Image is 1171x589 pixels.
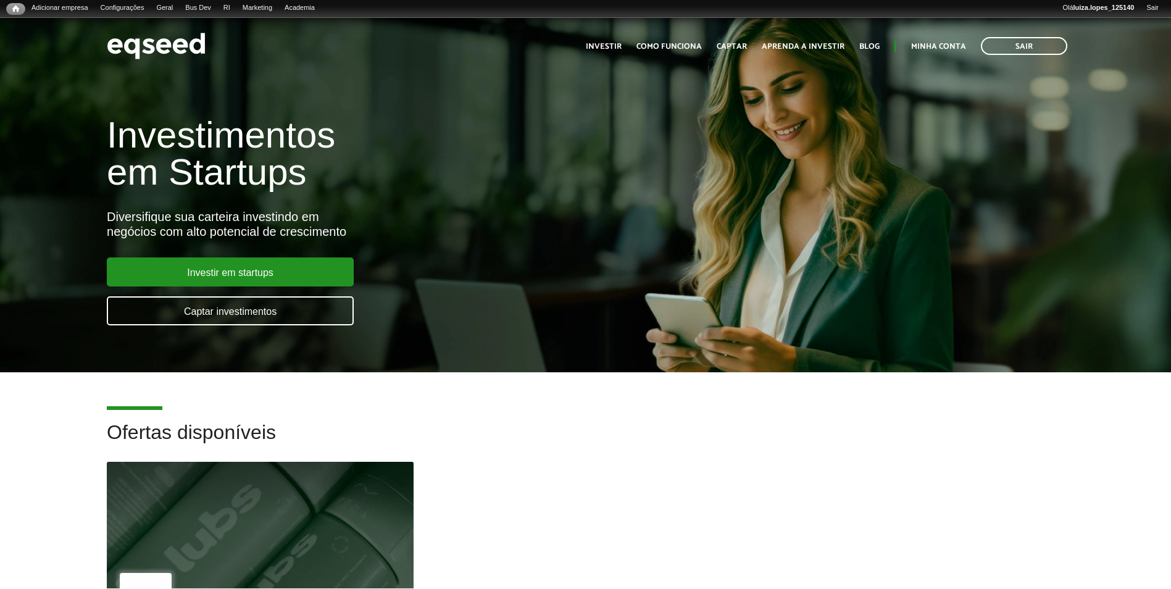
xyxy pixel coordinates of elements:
[107,422,1064,462] h2: Ofertas disponíveis
[981,37,1067,55] a: Sair
[278,3,321,13] a: Academia
[911,43,966,51] a: Minha conta
[107,296,354,325] a: Captar investimentos
[150,3,179,13] a: Geral
[1140,3,1165,13] a: Sair
[94,3,151,13] a: Configurações
[586,43,622,51] a: Investir
[1073,4,1135,11] strong: luiza.lopes_125140
[636,43,702,51] a: Como funciona
[859,43,880,51] a: Blog
[107,257,354,286] a: Investir em startups
[107,117,674,191] h1: Investimentos em Startups
[179,3,217,13] a: Bus Dev
[107,30,206,62] img: EqSeed
[236,3,278,13] a: Marketing
[1056,3,1140,13] a: Oláluiza.lopes_125140
[107,209,674,239] div: Diversifique sua carteira investindo em negócios com alto potencial de crescimento
[762,43,844,51] a: Aprenda a investir
[717,43,747,51] a: Captar
[25,3,94,13] a: Adicionar empresa
[12,4,19,13] span: Início
[6,3,25,15] a: Início
[217,3,236,13] a: RI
